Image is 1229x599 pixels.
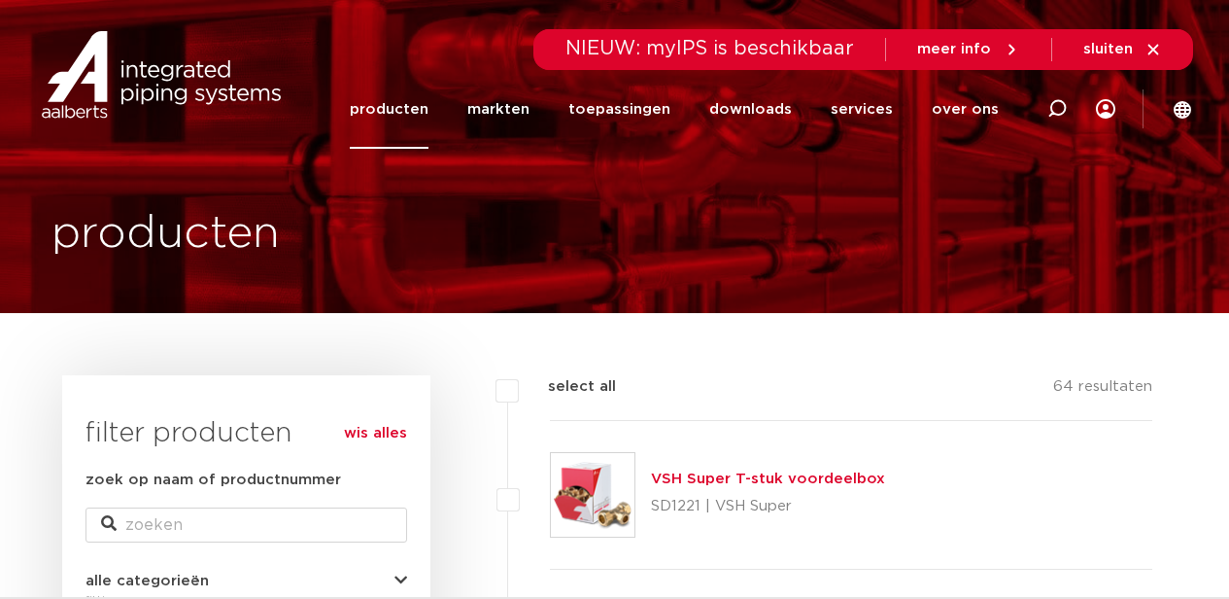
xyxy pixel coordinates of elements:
div: my IPS [1096,70,1115,149]
p: SD1221 | VSH Super [651,491,885,522]
span: alle categorieën [85,574,209,588]
span: meer info [917,42,991,56]
a: toepassingen [568,70,670,149]
a: VSH Super T-stuk voordeelbox [651,472,885,486]
a: wis alles [344,422,407,445]
a: downloads [709,70,792,149]
h1: producten [51,203,280,265]
a: services [831,70,893,149]
span: NIEUW: myIPS is beschikbaar [565,39,854,58]
p: 64 resultaten [1053,375,1152,405]
a: markten [467,70,529,149]
a: sluiten [1083,41,1162,58]
label: select all [519,375,616,399]
a: over ons [932,70,999,149]
a: producten [350,70,428,149]
input: zoeken [85,508,407,543]
label: zoek op naam of productnummer [85,469,341,492]
span: sluiten [1083,42,1133,56]
nav: Menu [350,70,999,149]
button: alle categorieën [85,574,407,588]
img: Thumbnail for VSH Super T-stuk voordeelbox [551,453,634,537]
h3: filter producten [85,414,407,453]
a: meer info [917,41,1020,58]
